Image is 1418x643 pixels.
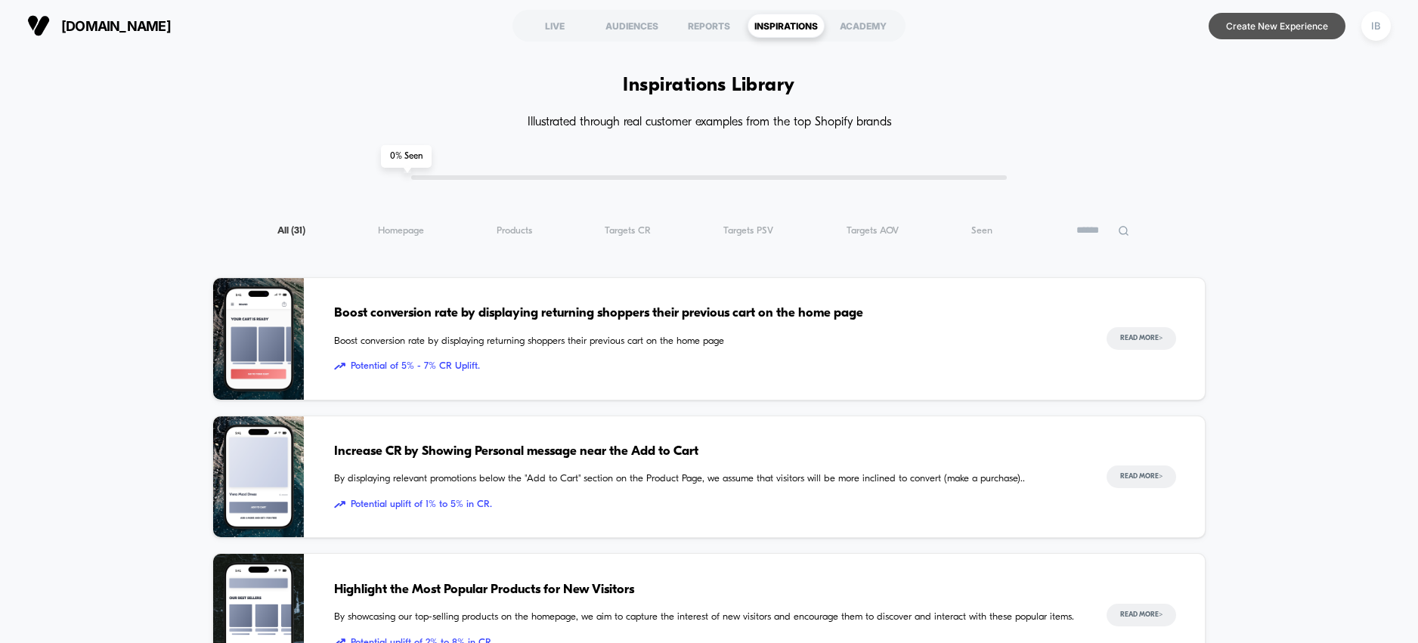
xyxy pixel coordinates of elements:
span: Products [497,225,532,236]
button: Read More> [1107,604,1176,626]
img: By displaying relevant promotions below the "Add to Cart" section on the Product Page, we assume ... [213,416,304,538]
button: Create New Experience [1209,13,1345,39]
img: Boost conversion rate by displaying returning shoppers their previous cart on the home page [213,278,304,400]
span: Targets CR [605,225,651,236]
span: Targets PSV [723,225,773,236]
span: Boost conversion rate by displaying returning shoppers their previous cart on the home page [334,334,1076,349]
span: 0 % Seen [381,145,432,168]
span: [DOMAIN_NAME] [61,18,171,34]
span: Targets AOV [847,225,899,236]
span: ( 31 ) [291,226,305,236]
button: IB [1357,11,1395,42]
div: INSPIRATIONS [748,14,825,38]
div: ACADEMY [825,14,902,38]
span: Boost conversion rate by displaying returning shoppers their previous cart on the home page [334,304,1076,323]
span: Homepage [378,225,424,236]
h4: Illustrated through real customer examples from the top Shopify brands [212,116,1205,130]
button: [DOMAIN_NAME] [23,14,175,38]
span: Potential of 5% - 7% CR Uplift. [334,359,1076,374]
div: LIVE [516,14,593,38]
h1: Inspirations Library [623,75,795,97]
span: Highlight the Most Popular Products for New Visitors [334,580,1076,600]
span: Seen [971,225,992,236]
div: REPORTS [670,14,748,38]
div: AUDIENCES [593,14,670,38]
span: All [277,225,305,236]
span: Increase CR by Showing Personal message near the Add to Cart [334,442,1076,462]
button: Read More> [1107,327,1176,350]
span: By displaying relevant promotions below the "Add to Cart" section on the Product Page, we assume ... [334,471,1076,487]
button: Read More> [1107,465,1176,488]
span: By showcasing our top-selling products on the homepage, we aim to capture the interest of new vis... [334,610,1076,625]
img: Visually logo [27,14,50,37]
div: IB [1361,11,1391,41]
span: Potential uplift of 1% to 5% in CR. [334,497,1076,512]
